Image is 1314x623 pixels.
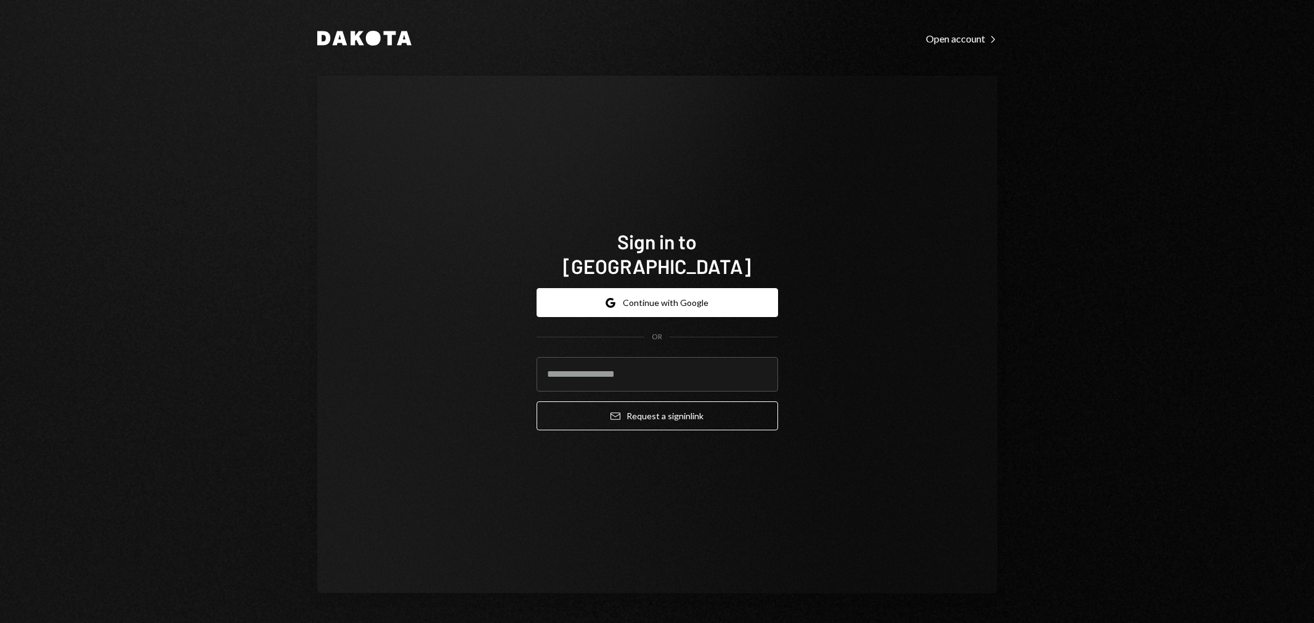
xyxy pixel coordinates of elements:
[926,33,997,45] div: Open account
[652,332,662,342] div: OR
[537,401,778,430] button: Request a signinlink
[537,229,778,278] h1: Sign in to [GEOGRAPHIC_DATA]
[926,31,997,45] a: Open account
[537,288,778,317] button: Continue with Google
